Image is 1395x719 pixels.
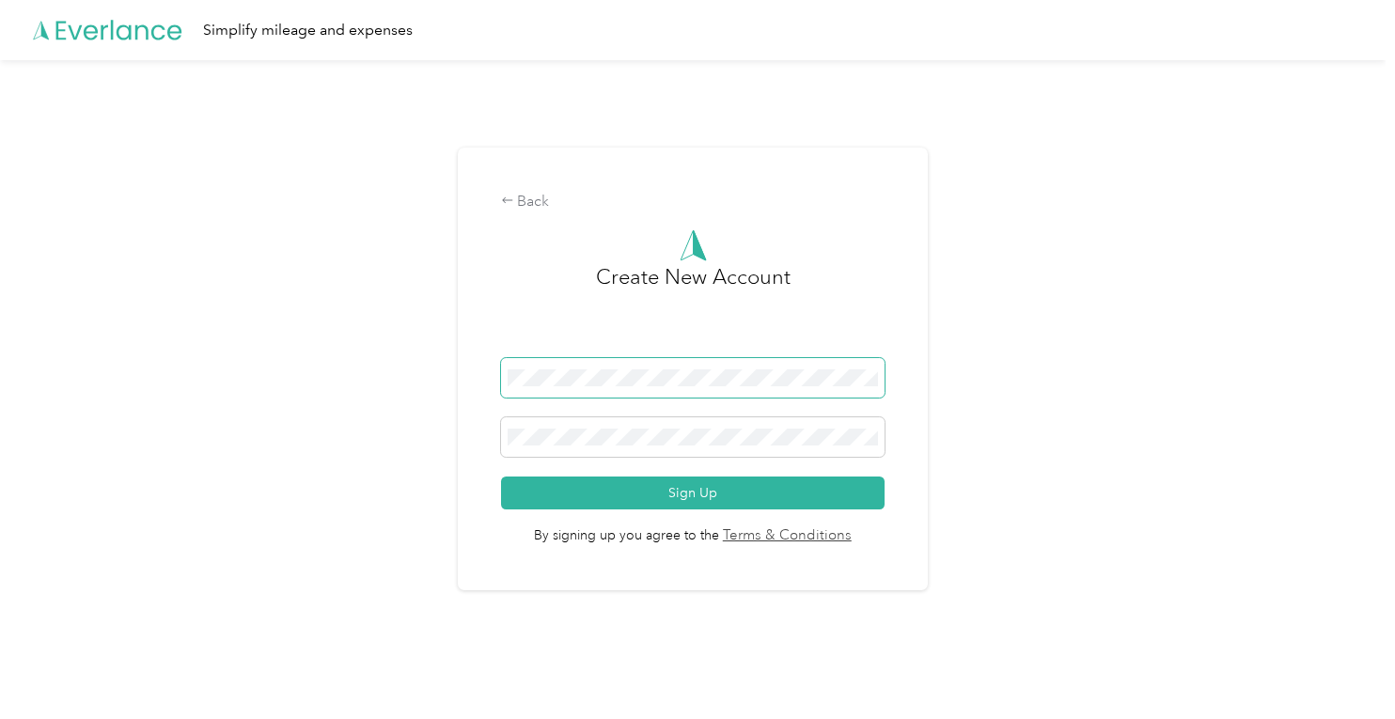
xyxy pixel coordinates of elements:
[501,191,885,213] div: Back
[596,261,791,358] h3: Create New Account
[203,19,413,42] div: Simplify mileage and expenses
[501,509,885,547] span: By signing up you agree to the
[501,477,885,509] button: Sign Up
[719,525,852,547] a: Terms & Conditions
